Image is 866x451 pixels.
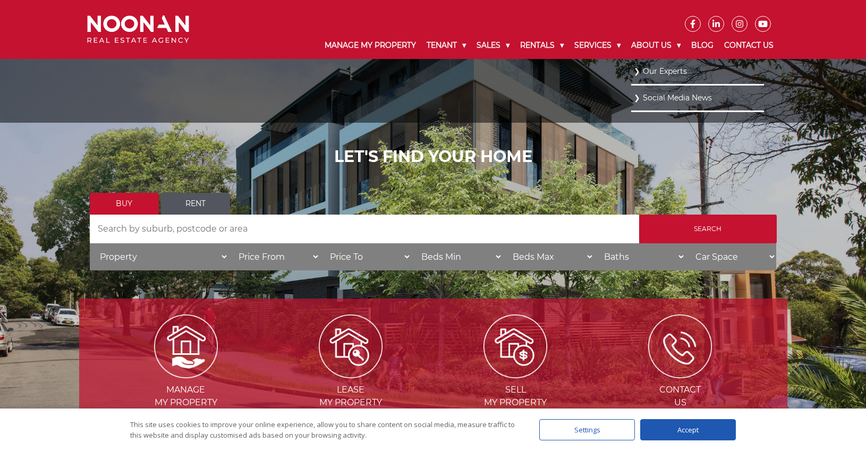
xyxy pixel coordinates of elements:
[90,193,159,215] a: Buy
[648,314,712,378] img: ICONS
[90,147,777,166] h1: LET'S FIND YOUR HOME
[269,384,432,409] span: Lease my Property
[634,64,761,79] a: Our Experts
[319,314,383,378] img: Lease my property
[640,419,736,440] div: Accept
[161,193,230,215] a: Rent
[319,32,421,59] a: Manage My Property
[719,32,779,59] a: Contact Us
[105,341,267,407] a: Manage my Property Managemy Property
[639,215,777,243] input: Search
[154,314,218,378] img: Manage my Property
[634,91,761,105] a: Social Media News
[599,384,761,409] span: Contact Us
[269,341,432,407] a: Lease my property Leasemy Property
[90,215,639,243] input: Search by suburb, postcode or area
[105,384,267,409] span: Manage my Property
[421,32,471,59] a: Tenant
[87,15,189,44] img: Noonan Real Estate Agency
[434,384,597,409] span: Sell my Property
[569,32,626,59] a: Services
[539,419,635,440] div: Settings
[599,341,761,407] a: ICONS ContactUs
[483,314,547,378] img: Sell my property
[626,32,686,59] a: About Us
[686,32,719,59] a: Blog
[434,341,597,407] a: Sell my property Sellmy Property
[515,32,569,59] a: Rentals
[471,32,515,59] a: Sales
[130,419,518,440] div: This site uses cookies to improve your online experience, allow you to share content on social me...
